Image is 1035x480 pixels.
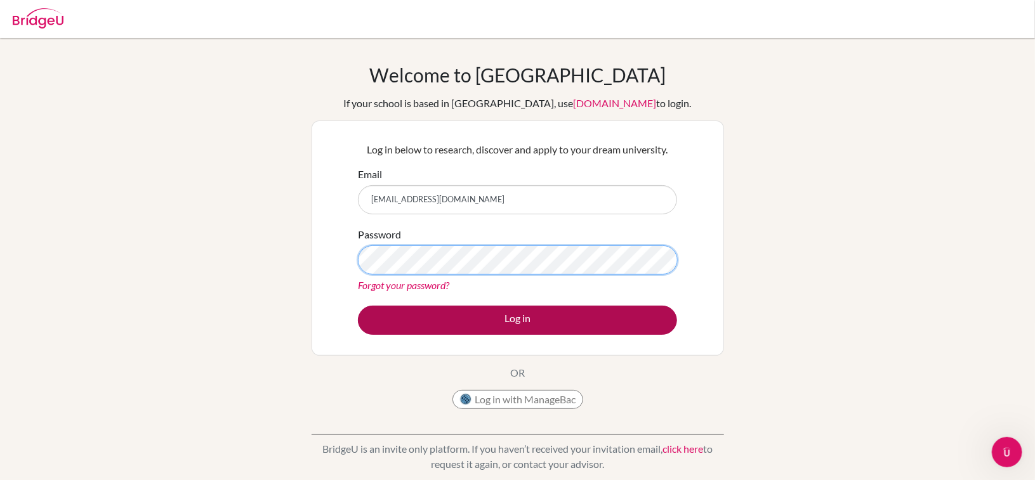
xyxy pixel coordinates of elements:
[312,441,724,472] p: BridgeU is an invite only platform. If you haven’t received your invitation email, to request it ...
[344,96,692,111] div: If your school is based in [GEOGRAPHIC_DATA], use to login.
[358,306,677,335] button: Log in
[358,227,401,242] label: Password
[452,390,583,409] button: Log in with ManageBac
[358,167,382,182] label: Email
[574,97,657,109] a: [DOMAIN_NAME]
[663,443,703,455] a: click here
[13,8,63,29] img: Bridge-U
[358,279,449,291] a: Forgot your password?
[369,63,666,86] h1: Welcome to [GEOGRAPHIC_DATA]
[992,437,1022,467] iframe: Intercom live chat
[510,365,525,380] p: OR
[358,142,677,157] p: Log in below to research, discover and apply to your dream university.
